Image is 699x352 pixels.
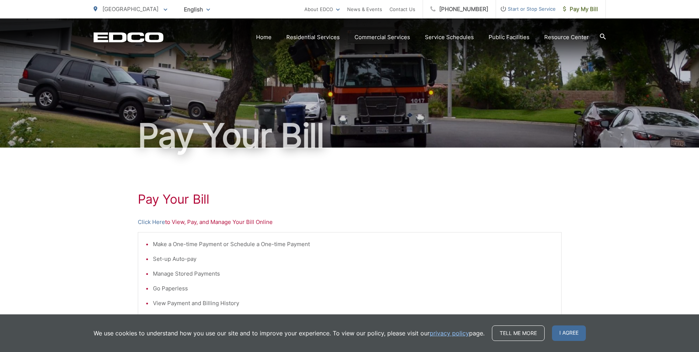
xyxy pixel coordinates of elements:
[153,255,554,263] li: Set-up Auto-pay
[347,5,382,14] a: News & Events
[138,218,562,227] p: to View, Pay, and Manage Your Bill Online
[425,33,474,42] a: Service Schedules
[153,299,554,308] li: View Payment and Billing History
[94,329,485,338] p: We use cookies to understand how you use our site and to improve your experience. To view our pol...
[153,269,554,278] li: Manage Stored Payments
[492,325,545,341] a: Tell me more
[153,284,554,293] li: Go Paperless
[389,5,415,14] a: Contact Us
[94,117,606,154] h1: Pay Your Bill
[430,329,469,338] a: privacy policy
[489,33,530,42] a: Public Facilities
[304,5,340,14] a: About EDCO
[138,192,562,207] h1: Pay Your Bill
[94,32,164,42] a: EDCD logo. Return to the homepage.
[286,33,340,42] a: Residential Services
[544,33,589,42] a: Resource Center
[102,6,158,13] span: [GEOGRAPHIC_DATA]
[178,3,216,16] span: English
[552,325,586,341] span: I agree
[563,5,598,14] span: Pay My Bill
[153,240,554,249] li: Make a One-time Payment or Schedule a One-time Payment
[138,218,165,227] a: Click Here
[256,33,272,42] a: Home
[354,33,410,42] a: Commercial Services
